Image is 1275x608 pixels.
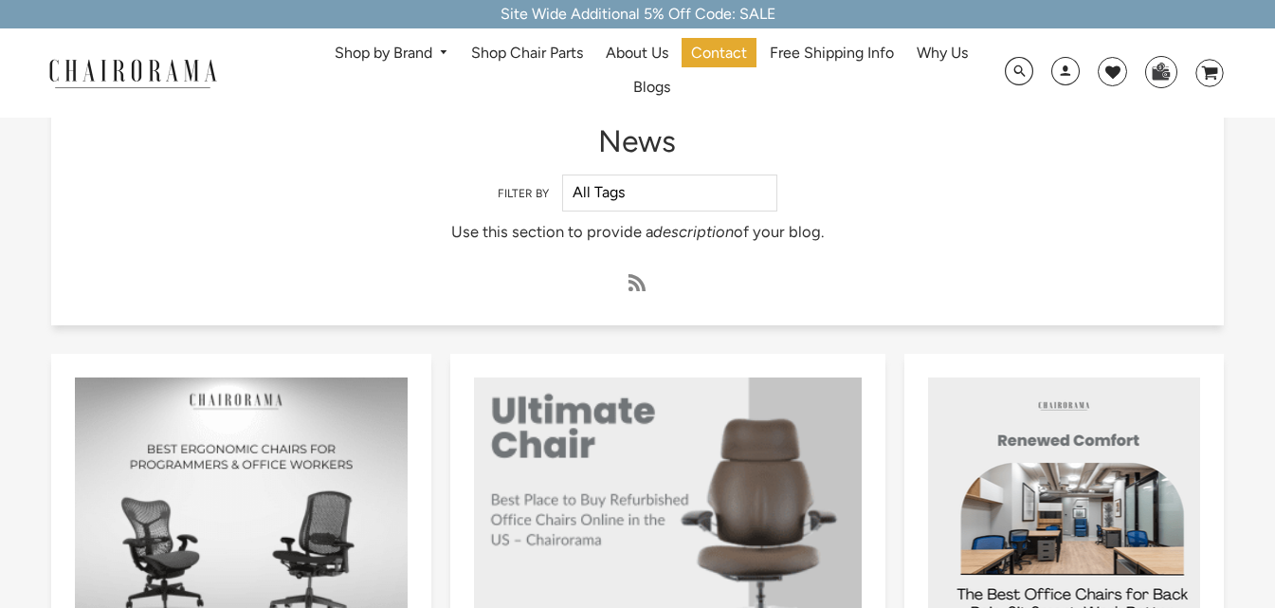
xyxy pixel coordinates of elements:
[624,73,680,102] a: Blogs
[760,38,903,67] a: Free Shipping Info
[462,38,592,67] a: Shop Chair Parts
[907,38,977,67] a: Why Us
[917,44,968,64] span: Why Us
[1146,57,1175,85] img: WhatsApp_Image_2024-07-12_at_16.23.01.webp
[471,44,583,64] span: Shop Chair Parts
[308,38,994,108] nav: DesktopNavigation
[606,44,668,64] span: About Us
[596,38,678,67] a: About Us
[653,222,734,241] em: description
[691,44,747,64] span: Contact
[38,56,228,89] img: chairorama
[325,39,459,68] a: Shop by Brand
[682,38,756,67] a: Contact
[498,187,549,200] label: Filter By
[169,219,1107,244] p: Use this section to provide a of your blog.
[51,95,1224,159] h1: News
[770,44,894,64] span: Free Shipping Info
[633,78,670,98] span: Blogs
